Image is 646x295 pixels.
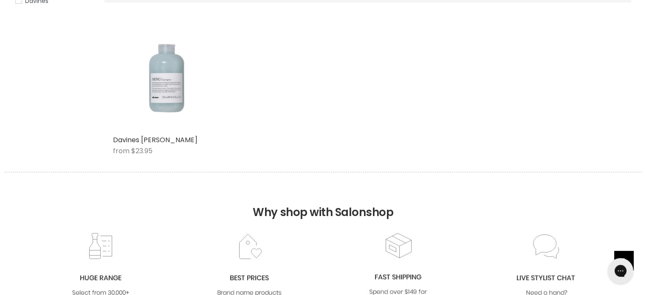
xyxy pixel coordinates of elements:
a: Back to top [614,251,633,270]
span: $23.95 [131,146,152,156]
iframe: Gorgias live chat messenger [604,255,638,287]
h2: Why shop with Salonshop [4,172,642,232]
span: from [113,146,130,156]
span: Back to top [614,251,633,273]
a: Davines Minu Shampoo [113,23,221,131]
a: Davines [PERSON_NAME] [113,135,197,145]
